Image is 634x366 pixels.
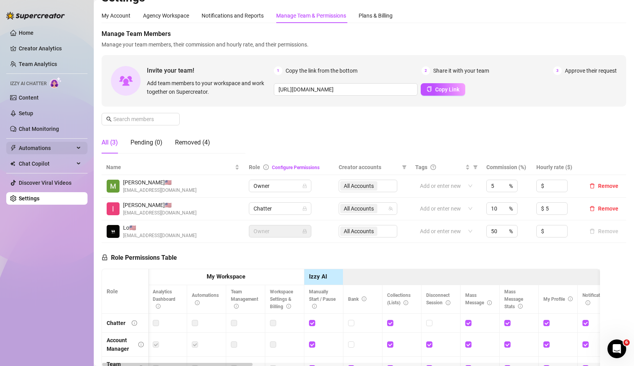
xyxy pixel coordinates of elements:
[286,304,291,309] span: info-circle
[276,11,346,20] div: Manage Team & Permissions
[102,269,149,314] th: Role
[433,66,489,75] span: Share it with your team
[44,237,66,245] div: • [DATE]
[43,263,73,269] span: Messages
[270,289,293,309] span: Workspace Settings & Billing
[426,293,450,305] span: Disconnect Session
[340,204,377,213] span: All Accounts
[359,11,393,20] div: Plans & Billing
[9,27,25,42] img: Profile image for Ella
[249,164,260,170] span: Role
[286,66,357,75] span: Copy the link from the bottom
[254,180,307,192] span: Owner
[302,184,307,188] span: lock
[344,204,374,213] span: All Accounts
[234,304,239,309] span: info-circle
[28,85,113,91] span: please enable [PERSON_NAME]
[589,206,595,211] span: delete
[106,116,112,122] span: search
[123,232,196,239] span: [EMAIL_ADDRESS][DOMAIN_NAME]
[147,66,274,75] span: Invite your team!
[19,126,59,132] a: Chat Monitoring
[117,244,156,275] button: News
[123,223,196,232] span: Lo 🇺🇸
[274,66,282,75] span: 1
[9,113,25,129] img: Profile image for Giselle
[123,178,196,187] span: [PERSON_NAME] 🇺🇸
[421,83,465,96] button: Copy Link
[48,208,70,216] div: • [DATE]
[543,296,573,302] span: My Profile
[75,34,96,43] div: • [DATE]
[132,320,137,326] span: info-circle
[254,225,307,237] span: Owner
[123,187,196,194] span: [EMAIL_ADDRESS][DOMAIN_NAME]
[192,293,219,305] span: Automations
[553,66,562,75] span: 3
[28,56,455,62] span: Hi Lo, [PERSON_NAME] is now active on your account and ready to be turned on. Let me know if you ...
[107,319,125,327] div: Chatter
[465,293,492,305] span: Mass Message
[504,289,523,309] span: Mass Message Stats
[147,79,271,96] span: Add team members to your workspace and work together on Supercreator.
[107,336,132,353] div: Account Manager
[598,183,618,189] span: Remove
[302,206,307,211] span: lock
[427,86,432,92] span: copy
[19,157,74,170] span: Chat Copilot
[348,296,366,302] span: Bank
[6,12,65,20] img: logo-BBDzfeDw.svg
[48,179,70,187] div: • [DATE]
[518,304,523,309] span: info-circle
[129,263,144,269] span: News
[28,208,46,216] div: Giselle
[312,304,317,309] span: info-circle
[75,63,96,71] div: • [DATE]
[430,164,436,170] span: question-circle
[400,161,408,173] span: filter
[9,142,25,158] img: Profile image for Giselle
[153,289,175,309] span: Analytics Dashboard
[58,3,100,16] h1: Messages
[19,180,71,186] a: Discover Viral Videos
[231,289,258,309] span: Team Management
[107,202,120,215] img: lester rivera
[28,179,46,187] div: Giselle
[28,150,46,158] div: Giselle
[19,42,81,55] a: Creator Analytics
[607,339,626,358] iframe: Intercom live chat
[39,244,78,275] button: Messages
[91,263,104,269] span: Help
[28,121,46,129] div: Giselle
[388,206,393,211] span: team
[19,110,33,116] a: Setup
[202,11,264,20] div: Notifications and Reports
[586,227,621,236] button: Remove
[107,180,120,193] img: Marie Monet
[415,163,427,171] span: Tags
[19,30,34,36] a: Home
[19,142,74,154] span: Automations
[482,160,532,175] th: Commission (%)
[102,254,108,261] span: lock
[102,160,244,175] th: Name
[404,300,408,305] span: info-circle
[568,296,573,301] span: info-circle
[102,253,177,262] h5: Role Permissions Table
[28,63,73,71] div: [PERSON_NAME]
[623,339,630,346] span: 6
[586,204,621,213] button: Remove
[19,195,39,202] a: Settings
[28,237,42,245] div: Yuval
[28,229,220,236] span: CAN YOU HELP ME OR REDIRECT TO ME TO SOMEONE WHO CAN HELP
[9,200,25,216] img: Profile image for Giselle
[589,183,595,189] span: delete
[263,164,269,170] span: info-circle
[9,229,25,245] img: Profile image for Yuval
[75,92,96,100] div: • [DATE]
[302,229,307,234] span: lock
[421,66,430,75] span: 2
[123,209,196,217] span: [EMAIL_ADDRESS][DOMAIN_NAME]
[48,150,70,158] div: • [DATE]
[532,160,582,175] th: Hourly rate ($)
